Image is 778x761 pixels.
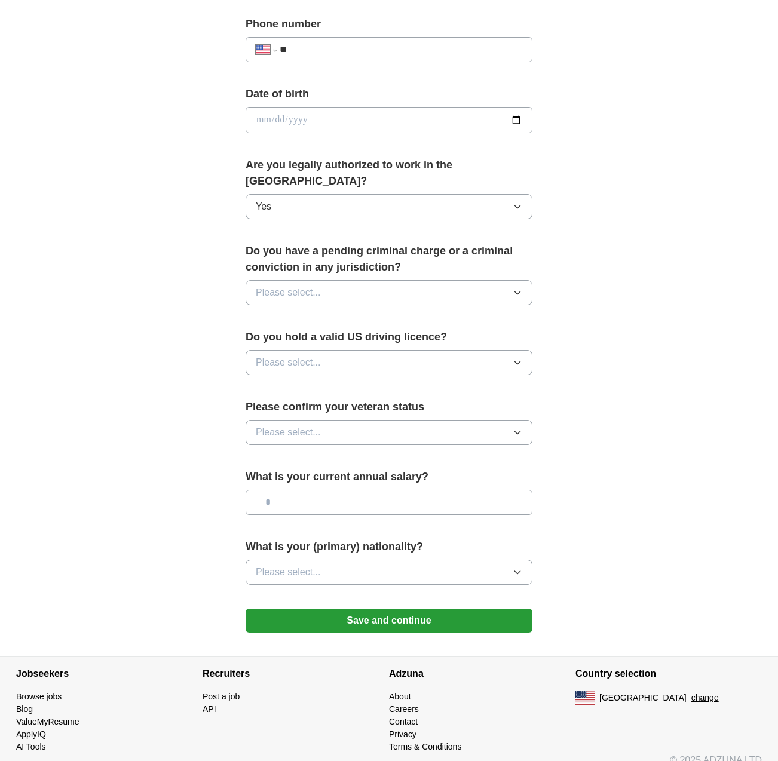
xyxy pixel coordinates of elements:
[16,704,33,714] a: Blog
[16,717,79,726] a: ValueMyResume
[246,539,532,555] label: What is your (primary) nationality?
[256,200,271,214] span: Yes
[246,157,532,189] label: Are you legally authorized to work in the [GEOGRAPHIC_DATA]?
[203,692,240,701] a: Post a job
[246,280,532,305] button: Please select...
[246,243,532,275] label: Do you have a pending criminal charge or a criminal conviction in any jurisdiction?
[246,609,532,633] button: Save and continue
[256,565,321,579] span: Please select...
[246,469,532,485] label: What is your current annual salary?
[246,194,532,219] button: Yes
[16,692,62,701] a: Browse jobs
[389,692,411,701] a: About
[691,692,719,704] button: change
[256,355,321,370] span: Please select...
[575,657,762,691] h4: Country selection
[246,86,532,102] label: Date of birth
[599,692,687,704] span: [GEOGRAPHIC_DATA]
[389,729,416,739] a: Privacy
[246,560,532,585] button: Please select...
[246,16,532,32] label: Phone number
[389,704,419,714] a: Careers
[246,350,532,375] button: Please select...
[389,717,418,726] a: Contact
[16,729,46,739] a: ApplyIQ
[16,742,46,751] a: AI Tools
[203,704,216,714] a: API
[256,286,321,300] span: Please select...
[246,420,532,445] button: Please select...
[256,425,321,440] span: Please select...
[575,691,595,705] img: US flag
[246,329,532,345] label: Do you hold a valid US driving licence?
[389,742,461,751] a: Terms & Conditions
[246,399,532,415] label: Please confirm your veteran status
